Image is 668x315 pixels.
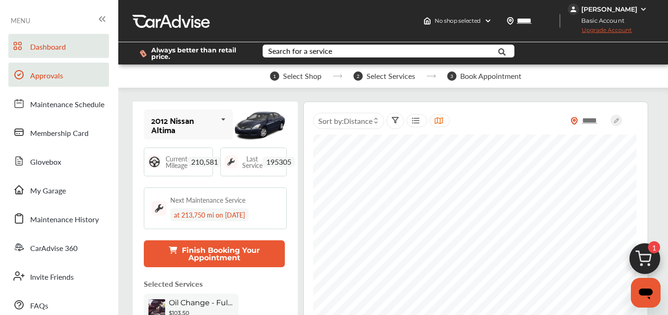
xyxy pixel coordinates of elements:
[148,155,161,168] img: steering_logo
[268,47,332,55] div: Search for a service
[169,298,234,307] span: Oil Change - Full-synthetic
[144,240,285,267] button: Finish Booking Your Appointment
[30,156,61,168] span: Glovebox
[447,71,456,81] span: 3
[11,17,30,24] span: MENU
[581,5,637,13] div: [PERSON_NAME]
[568,26,632,38] span: Upgrade Account
[353,71,363,81] span: 2
[460,72,521,80] span: Book Appointment
[8,264,109,288] a: Invite Friends
[30,271,74,283] span: Invite Friends
[426,74,436,78] img: stepper-arrow.e24c07c6.svg
[270,71,279,81] span: 1
[187,157,222,167] span: 210,581
[8,235,109,259] a: CarAdvise 360
[283,72,321,80] span: Select Shop
[30,300,48,312] span: FAQs
[151,47,248,60] span: Always better than retail price.
[30,243,77,255] span: CarAdvise 360
[344,116,373,126] span: Distance
[648,241,660,253] span: 1
[507,17,514,25] img: location_vector.a44bc228.svg
[435,17,481,25] span: No shop selected
[144,278,203,289] p: Selected Services
[170,208,249,221] div: at 213,750 mi on [DATE]
[166,155,187,168] span: Current Mileage
[640,6,647,13] img: WGsFRI8htEPBVLJbROoPRyZpYNWhNONpIPPETTm6eUC0GeLEiAAAAAElFTkSuQmCC
[242,155,263,168] span: Last Service
[631,278,661,308] iframe: Button to launch messaging window
[225,155,238,168] img: maintenance_logo
[623,239,667,283] img: cart_icon.3d0951e8.svg
[30,185,66,197] span: My Garage
[30,41,66,53] span: Dashboard
[333,74,342,78] img: stepper-arrow.e24c07c6.svg
[8,34,109,58] a: Dashboard
[559,14,560,28] img: header-divider.bc55588e.svg
[8,149,109,173] a: Glovebox
[569,16,631,26] span: Basic Account
[151,116,217,134] div: 2012 Nissan Altima
[318,116,373,126] span: Sort by :
[30,214,99,226] span: Maintenance History
[152,201,167,216] img: maintenance_logo
[8,120,109,144] a: Membership Card
[568,4,579,15] img: jVpblrzwTbfkPYzPPzSLxeg0AAAAASUVORK5CYII=
[484,17,492,25] img: header-down-arrow.9dd2ce7d.svg
[571,117,578,125] img: location_vector_orange.38f05af8.svg
[263,157,295,167] span: 195305
[30,70,63,82] span: Approvals
[366,72,415,80] span: Select Services
[8,178,109,202] a: My Garage
[233,104,287,145] img: mobile_8086_st0640_046.jpg
[8,206,109,231] a: Maintenance History
[140,50,147,58] img: dollor_label_vector.a70140d1.svg
[8,63,109,87] a: Approvals
[30,128,89,140] span: Membership Card
[170,195,245,205] div: Next Maintenance Service
[30,99,104,111] span: Maintenance Schedule
[424,17,431,25] img: header-home-logo.8d720a4f.svg
[8,91,109,116] a: Maintenance Schedule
